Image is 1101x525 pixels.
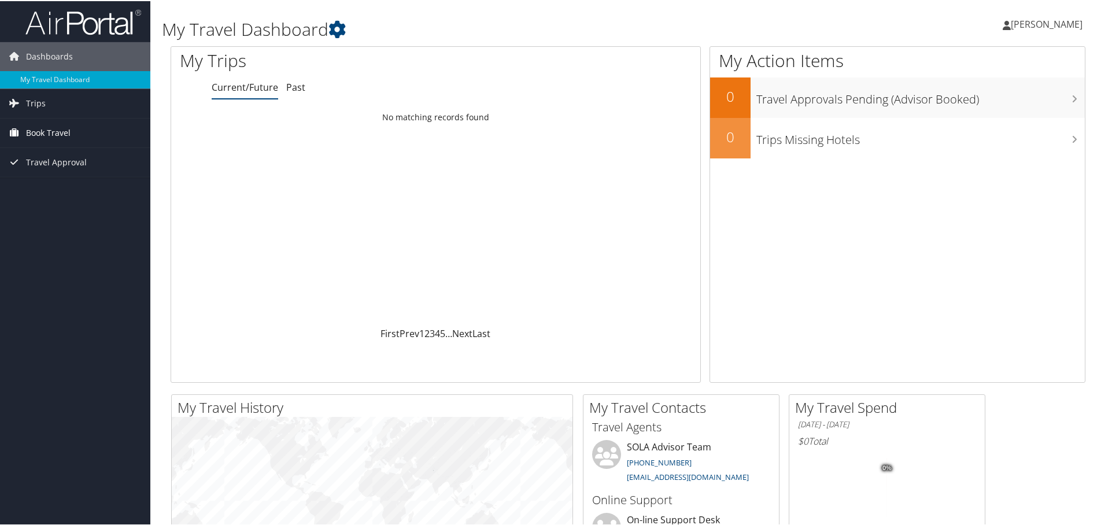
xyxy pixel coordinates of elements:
[756,125,1085,147] h3: Trips Missing Hotels
[212,80,278,93] a: Current/Future
[419,326,424,339] a: 1
[710,126,751,146] h2: 0
[25,8,141,35] img: airportal-logo.png
[26,88,46,117] span: Trips
[452,326,472,339] a: Next
[710,86,751,105] h2: 0
[424,326,430,339] a: 2
[430,326,435,339] a: 3
[1003,6,1094,40] a: [PERSON_NAME]
[472,326,490,339] a: Last
[586,439,776,486] li: SOLA Advisor Team
[627,471,749,481] a: [EMAIL_ADDRESS][DOMAIN_NAME]
[26,147,87,176] span: Travel Approval
[710,76,1085,117] a: 0Travel Approvals Pending (Advisor Booked)
[380,326,400,339] a: First
[756,84,1085,106] h3: Travel Approvals Pending (Advisor Booked)
[400,326,419,339] a: Prev
[592,418,770,434] h3: Travel Agents
[798,434,808,446] span: $0
[171,106,700,127] td: No matching records found
[882,464,892,471] tspan: 0%
[710,117,1085,157] a: 0Trips Missing Hotels
[710,47,1085,72] h1: My Action Items
[286,80,305,93] a: Past
[26,117,71,146] span: Book Travel
[180,47,471,72] h1: My Trips
[798,418,976,429] h6: [DATE] - [DATE]
[162,16,784,40] h1: My Travel Dashboard
[445,326,452,339] span: …
[798,434,976,446] h6: Total
[795,397,985,416] h2: My Travel Spend
[26,41,73,70] span: Dashboards
[589,397,779,416] h2: My Travel Contacts
[592,491,770,507] h3: Online Support
[440,326,445,339] a: 5
[1011,17,1082,29] span: [PERSON_NAME]
[435,326,440,339] a: 4
[178,397,572,416] h2: My Travel History
[627,456,692,467] a: [PHONE_NUMBER]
